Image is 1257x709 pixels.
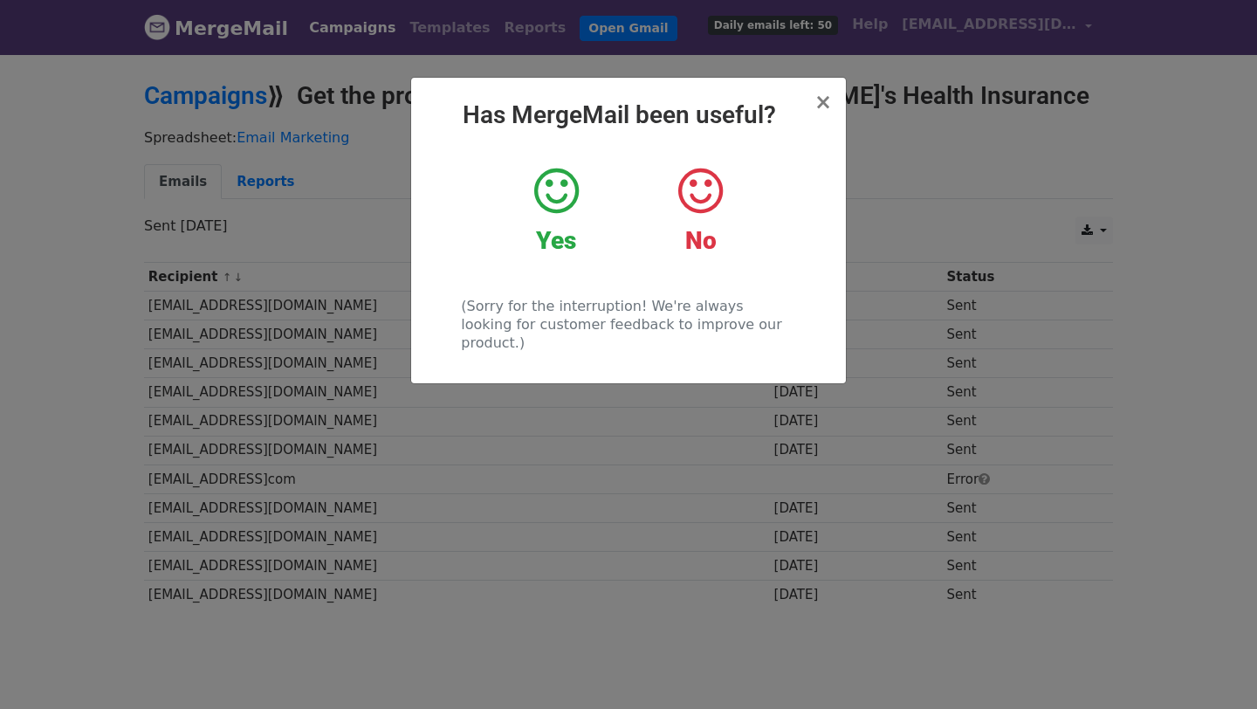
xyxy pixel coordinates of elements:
p: (Sorry for the interruption! We're always looking for customer feedback to improve our product.) [461,297,795,352]
strong: Yes [536,226,576,255]
span: × [814,90,832,114]
a: No [642,165,759,256]
button: Close [814,92,832,113]
strong: No [685,226,717,255]
a: Yes [498,165,615,256]
h2: Has MergeMail been useful? [425,100,832,130]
